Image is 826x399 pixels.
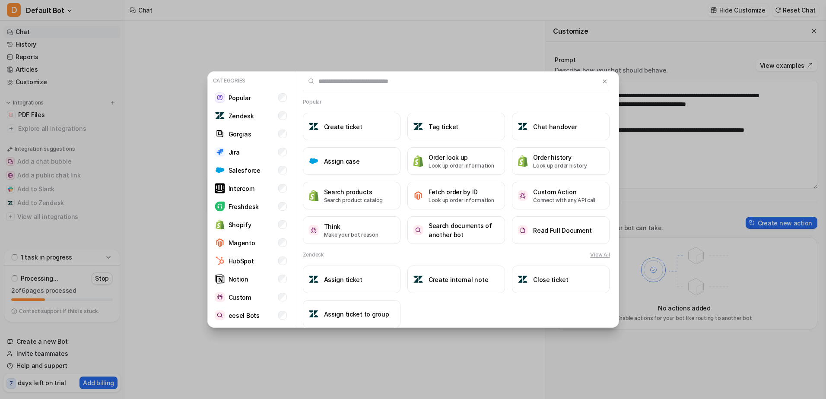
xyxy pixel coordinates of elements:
[308,190,319,201] img: Search products
[518,225,528,235] img: Read Full Document
[512,147,610,175] button: Order historyOrder historyLook up order history
[429,153,494,162] h3: Order look up
[429,196,494,204] p: Look up order information
[429,162,494,170] p: Look up order information
[407,266,505,293] button: Create internal noteCreate internal note
[413,225,423,235] img: Search documents of another bot
[229,238,255,247] p: Magento
[429,187,494,196] h3: Fetch order by ID
[413,121,423,132] img: Tag ticket
[303,98,322,106] h2: Popular
[512,266,610,293] button: Close ticketClose ticket
[303,113,400,140] button: Create ticketCreate ticket
[518,274,528,285] img: Close ticket
[429,221,499,239] h3: Search documents of another bot
[512,216,610,244] button: Read Full DocumentRead Full Document
[308,274,319,285] img: Assign ticket
[324,187,383,196] h3: Search products
[303,216,400,244] button: ThinkThinkMake your bot reason
[533,187,595,196] h3: Custom Action
[324,196,383,204] p: Search product catalog
[407,216,505,244] button: Search documents of another botSearch documents of another bot
[308,156,319,166] img: Assign case
[512,113,610,140] button: Chat handoverChat handover
[229,184,254,193] p: Intercom
[518,155,528,167] img: Order history
[429,122,458,131] h3: Tag ticket
[407,182,505,209] button: Fetch order by IDFetch order by IDLook up order information
[308,121,319,132] img: Create ticket
[429,275,488,284] h3: Create internal note
[324,122,362,131] h3: Create ticket
[512,182,610,209] button: Custom ActionCustom ActionConnect with any API call
[533,153,587,162] h3: Order history
[229,202,259,211] p: Freshdesk
[407,113,505,140] button: Tag ticketTag ticket
[308,225,319,235] img: Think
[229,220,251,229] p: Shopify
[533,196,595,204] p: Connect with any API call
[533,122,577,131] h3: Chat handover
[413,155,423,167] img: Order look up
[413,190,423,201] img: Fetch order by ID
[229,256,254,266] p: HubSpot
[324,157,360,166] h3: Assign case
[229,148,240,157] p: Jira
[324,310,389,319] h3: Assign ticket to group
[308,309,319,319] img: Assign ticket to group
[229,166,261,175] p: Salesforce
[590,251,610,259] button: View All
[211,75,290,86] p: Categories
[229,93,251,102] p: Popular
[303,251,324,259] h2: Zendesk
[533,162,587,170] p: Look up order history
[533,275,569,284] h3: Close ticket
[518,190,528,200] img: Custom Action
[303,266,400,293] button: Assign ticketAssign ticket
[229,130,251,139] p: Gorgias
[229,275,248,284] p: Notion
[413,274,423,285] img: Create internal note
[303,300,400,328] button: Assign ticket to groupAssign ticket to group
[324,275,362,284] h3: Assign ticket
[407,147,505,175] button: Order look upOrder look upLook up order information
[229,111,254,120] p: Zendesk
[303,182,400,209] button: Search productsSearch productsSearch product catalog
[229,293,251,302] p: Custom
[229,311,260,320] p: eesel Bots
[533,226,592,235] h3: Read Full Document
[324,222,378,231] h3: Think
[303,147,400,175] button: Assign caseAssign case
[518,121,528,132] img: Chat handover
[324,231,378,239] p: Make your bot reason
